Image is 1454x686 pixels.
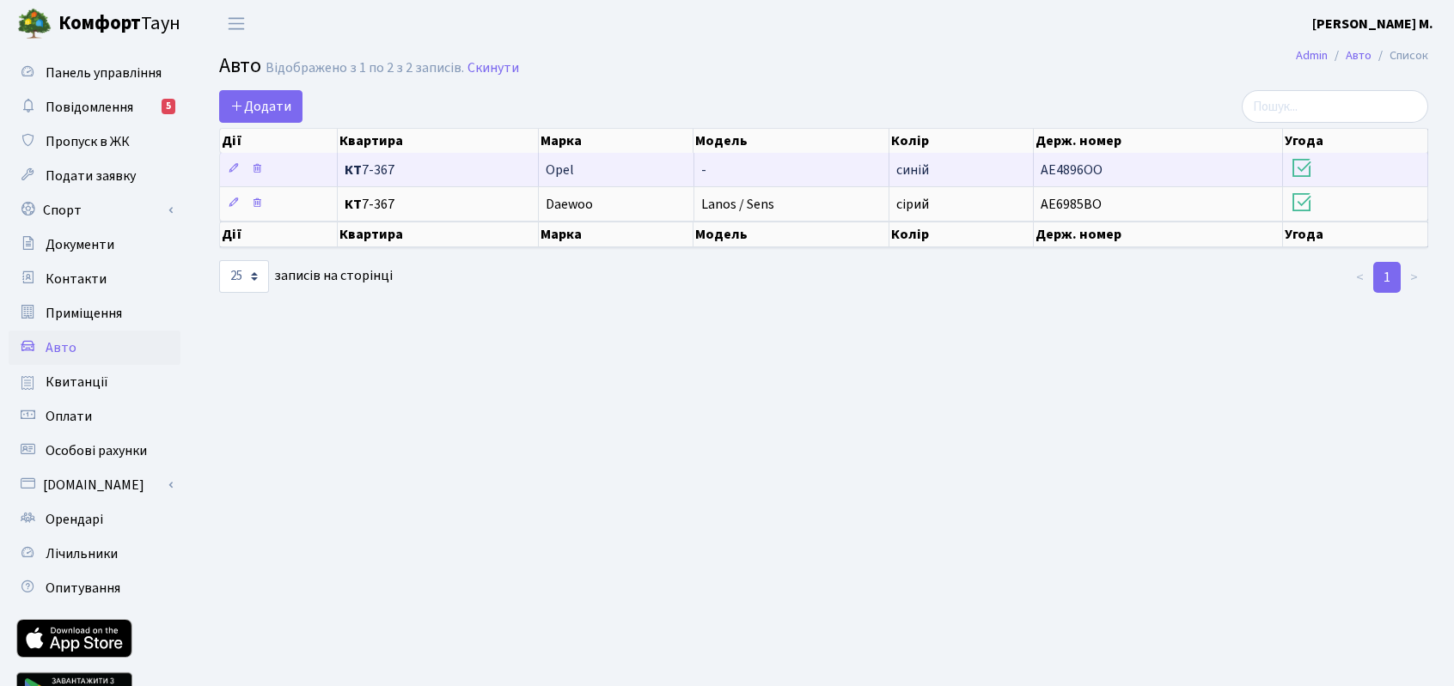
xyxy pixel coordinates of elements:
a: Приміщення [9,296,180,331]
span: Документи [46,235,114,254]
a: Пропуск в ЖК [9,124,180,159]
input: Пошук... [1242,90,1428,123]
span: Панель управління [46,64,162,82]
span: АЕ4896ОО [1041,161,1103,179]
span: Приміщення [46,304,122,323]
th: Колір [889,129,1034,153]
a: Панель управління [9,56,180,90]
b: [PERSON_NAME] М. [1312,15,1433,33]
a: Повідомлення5 [9,90,180,124]
th: Марка [539,129,694,153]
span: Opel [546,161,574,179]
th: Угода [1283,222,1428,247]
th: Модель [693,222,889,247]
th: Дії [220,129,338,153]
th: Дії [220,222,338,247]
a: Документи [9,228,180,262]
span: Лічильники [46,544,118,563]
span: Повідомлення [46,98,133,117]
span: АЕ6985ВО [1041,195,1102,214]
span: сірий [896,195,929,214]
span: Особові рахунки [46,441,147,460]
a: [DOMAIN_NAME] [9,468,180,502]
a: Спорт [9,193,180,228]
a: Авто [1346,46,1372,64]
span: - [701,161,706,179]
a: Скинути [467,60,519,76]
th: Модель [693,129,889,153]
span: 7-367 [345,163,530,177]
b: КТ [345,161,362,179]
span: Оплати [46,407,92,426]
a: Оплати [9,399,180,434]
a: [PERSON_NAME] М. [1312,14,1433,34]
span: Опитування [46,579,120,598]
span: Подати заявку [46,167,136,185]
span: синій [896,161,929,179]
div: Відображено з 1 по 2 з 2 записів. [266,60,464,76]
span: Daewoo [546,195,593,214]
span: Орендарі [46,510,103,529]
span: Квитанції [46,373,108,392]
a: Авто [9,331,180,365]
th: Квартира [338,129,538,153]
li: Список [1372,46,1428,65]
span: Пропуск в ЖК [46,132,130,151]
a: Лічильники [9,537,180,571]
a: Додати [219,90,302,123]
a: Особові рахунки [9,434,180,468]
div: 5 [162,99,175,114]
a: Admin [1296,46,1328,64]
th: Угода [1283,129,1428,153]
th: Марка [539,222,694,247]
a: Контакти [9,262,180,296]
a: Опитування [9,571,180,605]
a: Подати заявку [9,159,180,193]
button: Переключити навігацію [215,9,258,38]
label: записів на сторінці [219,260,393,293]
span: Контакти [46,270,107,288]
th: Колір [889,222,1034,247]
span: 7-367 [345,197,530,211]
b: Комфорт [58,9,141,37]
img: logo.png [17,7,52,41]
th: Квартира [338,222,538,247]
span: Таун [58,9,180,39]
nav: breadcrumb [1270,38,1454,74]
select: записів на сторінці [219,260,269,293]
th: Держ. номер [1034,222,1283,247]
th: Держ. номер [1034,129,1283,153]
span: Додати [230,97,291,116]
span: Авто [46,338,76,357]
span: Lanos / Sens [701,195,774,214]
span: Авто [219,51,261,81]
b: КТ [345,195,362,214]
a: Орендарі [9,502,180,537]
a: 1 [1373,262,1401,293]
a: Квитанції [9,365,180,399]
